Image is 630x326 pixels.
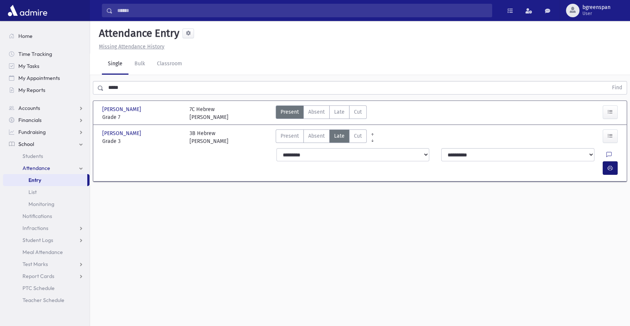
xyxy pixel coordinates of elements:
a: Attendance [3,162,90,174]
span: Infractions [22,225,48,231]
div: AttTypes [276,105,367,121]
a: Notifications [3,210,90,222]
span: Teacher Schedule [22,297,64,303]
a: Single [102,54,128,75]
span: My Tasks [18,63,39,69]
div: AttTypes [276,129,367,145]
span: My Reports [18,87,45,93]
span: Accounts [18,105,40,111]
span: School [18,141,34,147]
a: PTC Schedule [3,282,90,294]
span: Time Tracking [18,51,52,57]
a: Bulk [128,54,151,75]
input: Search [113,4,492,17]
span: Student Logs [22,237,53,243]
span: Attendance [22,165,50,171]
a: Fundraising [3,126,90,138]
span: Meal Attendance [22,249,63,255]
span: bgreenspan [582,5,611,11]
a: Classroom [151,54,188,75]
span: Grade 7 [102,113,182,121]
span: Students [22,153,43,159]
span: Fundraising [18,129,46,135]
span: Present [281,108,299,116]
span: [PERSON_NAME] [102,129,143,137]
span: Present [281,132,299,140]
a: List [3,186,90,198]
span: Late [334,108,345,116]
span: Test Marks [22,261,48,267]
button: Find [608,81,627,94]
span: Absent [308,108,325,116]
span: Cut [354,132,362,140]
a: Test Marks [3,258,90,270]
span: Grade 3 [102,137,182,145]
img: AdmirePro [6,3,49,18]
a: My Tasks [3,60,90,72]
a: Student Logs [3,234,90,246]
a: School [3,138,90,150]
span: Notifications [22,213,52,219]
a: Accounts [3,102,90,114]
a: Students [3,150,90,162]
a: Report Cards [3,270,90,282]
div: 7C Hebrew [PERSON_NAME] [190,105,228,121]
span: Monitoring [28,201,54,207]
span: Cut [354,108,362,116]
a: My Appointments [3,72,90,84]
a: My Reports [3,84,90,96]
h5: Attendance Entry [96,27,179,40]
div: 3B Hebrew [PERSON_NAME] [190,129,228,145]
a: Home [3,30,90,42]
a: Meal Attendance [3,246,90,258]
a: Time Tracking [3,48,90,60]
a: Financials [3,114,90,126]
span: Entry [28,177,41,183]
span: PTC Schedule [22,285,55,291]
a: Teacher Schedule [3,294,90,306]
span: List [28,189,37,195]
span: My Appointments [18,75,60,81]
span: Home [18,33,33,39]
a: Monitoring [3,198,90,210]
a: Infractions [3,222,90,234]
span: [PERSON_NAME] [102,105,143,113]
span: User [582,11,611,17]
span: Report Cards [22,273,54,279]
span: Late [334,132,345,140]
span: Financials [18,117,42,123]
a: Entry [3,174,87,186]
a: Missing Attendance History [96,44,164,50]
span: Absent [308,132,325,140]
u: Missing Attendance History [99,44,164,50]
